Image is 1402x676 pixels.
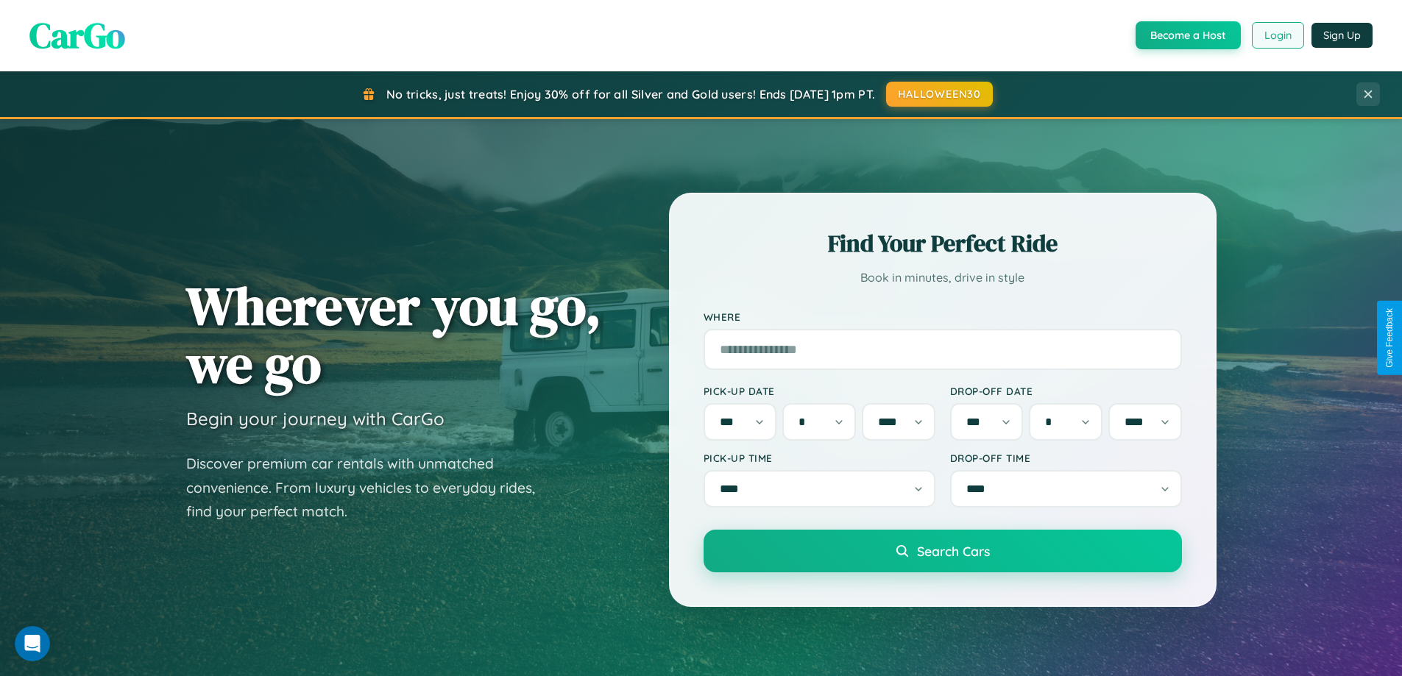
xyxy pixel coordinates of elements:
[1311,23,1373,48] button: Sign Up
[186,452,554,524] p: Discover premium car rentals with unmatched convenience. From luxury vehicles to everyday rides, ...
[1252,22,1304,49] button: Login
[704,310,1182,323] label: Where
[704,452,935,464] label: Pick-up Time
[1136,21,1241,49] button: Become a Host
[917,543,990,559] span: Search Cars
[186,277,601,393] h1: Wherever you go, we go
[950,385,1182,397] label: Drop-off Date
[704,267,1182,288] p: Book in minutes, drive in style
[186,408,445,430] h3: Begin your journey with CarGo
[386,87,875,102] span: No tricks, just treats! Enjoy 30% off for all Silver and Gold users! Ends [DATE] 1pm PT.
[886,82,993,107] button: HALLOWEEN30
[15,626,50,661] iframe: Intercom live chat
[1384,308,1395,368] div: Give Feedback
[704,530,1182,572] button: Search Cars
[704,385,935,397] label: Pick-up Date
[950,452,1182,464] label: Drop-off Time
[29,11,125,60] span: CarGo
[704,227,1182,260] h2: Find Your Perfect Ride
